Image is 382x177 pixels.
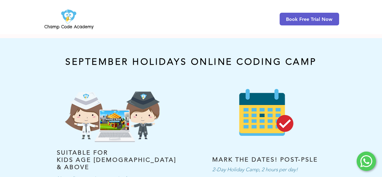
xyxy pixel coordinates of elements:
[57,156,176,171] span: KIDS AGE [DEMOGRAPHIC_DATA] & ABOVE
[43,7,95,31] img: Champ Code Academy Logo PNG.png
[286,16,332,22] span: Book Free Trial Now
[65,56,317,67] span: SEPTEMBER HOLIDAYS ONLINE CODING CAMP
[235,89,295,136] img: Champ Code Academy Booking Calendar Illustration with Red Tick
[63,89,161,144] img: Kids Beginner Minecraft.png
[212,156,318,163] span: MARK THE DATES! POST-PSLE
[57,149,108,156] span: SUITABLE FOR
[280,13,339,25] a: Book Free Trial Now
[212,166,298,172] span: 2-Day Holiday Camp, 2 hours per day!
